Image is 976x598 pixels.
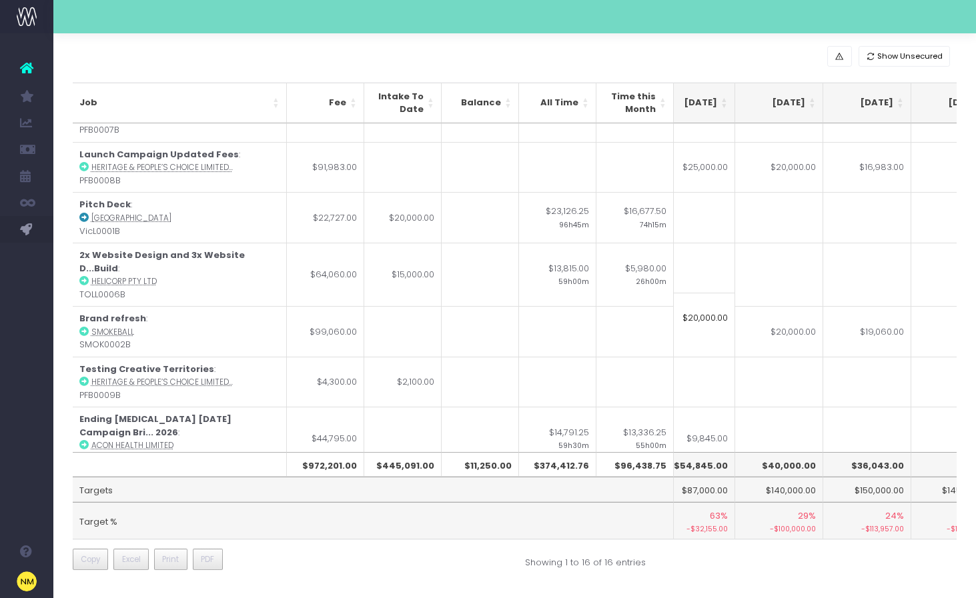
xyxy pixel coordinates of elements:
[287,142,364,193] td: $91,983.00
[73,192,287,243] td: : VicL0001B
[519,243,596,306] td: $13,815.00
[442,452,519,477] th: $11,250.00
[519,407,596,470] td: $14,791.25
[287,192,364,243] td: $22,727.00
[636,275,666,287] small: 26h00m
[559,218,589,230] small: 96h45m
[79,413,231,439] strong: Ending [MEDICAL_DATA] [DATE] Campaign Bri... 2026
[640,218,666,230] small: 74h15m
[823,83,911,123] th: Mar 26: activate to sort column ascending
[364,83,442,123] th: Intake To Date: activate to sort column ascending
[519,83,596,123] th: All Time: activate to sort column ascending
[735,477,823,502] td: $140,000.00
[364,452,442,477] th: $445,091.00
[287,306,364,357] td: $99,060.00
[823,306,911,357] td: $19,060.00
[442,83,519,123] th: Balance: activate to sort column ascending
[710,509,728,523] span: 63%
[859,46,951,67] button: Show Unsecured
[201,553,214,565] span: PDF
[525,549,646,569] div: Showing 1 to 16 of 16 entries
[91,377,233,387] abbr: Heritage & People’s Choice Limited
[287,452,364,477] th: $972,201.00
[287,407,364,470] td: $44,795.00
[79,363,214,375] strong: Testing Creative Territories
[877,51,943,62] span: Show Unsecured
[647,142,735,193] td: $25,000.00
[823,477,911,502] td: $150,000.00
[735,83,823,123] th: Feb 26: activate to sort column ascending
[287,357,364,407] td: $4,300.00
[558,439,589,451] small: 59h30m
[636,439,666,451] small: 55h00m
[91,276,157,287] abbr: Helicorp Pty Ltd
[17,571,37,591] img: images/default_profile_image.png
[91,162,233,173] abbr: Heritage & People’s Choice Limited
[596,452,674,477] th: $96,438.75
[823,142,911,193] td: $16,983.00
[647,407,735,470] td: $9,845.00
[73,502,674,539] td: Target %
[81,553,100,565] span: Copy
[647,83,735,123] th: Jan 26: activate to sort column ascending
[122,553,141,565] span: Excel
[91,213,171,223] abbr: Vic Lake
[364,357,442,407] td: $2,100.00
[287,83,364,123] th: Fee: activate to sort column ascending
[113,549,149,570] button: Excel
[73,243,287,306] td: : TOLL0006B
[364,243,442,306] td: $15,000.00
[73,549,109,570] button: Copy
[742,522,816,535] small: -$100,000.00
[79,198,131,211] strong: Pitch Deck
[735,142,823,193] td: $20,000.00
[193,549,223,570] button: PDF
[596,243,674,306] td: $5,980.00
[79,249,245,275] strong: 2x Website Design and 3x Website D...Build
[735,306,823,357] td: $20,000.00
[654,522,728,535] small: -$32,155.00
[830,522,904,535] small: -$113,957.00
[287,243,364,306] td: $64,060.00
[823,452,911,477] th: $36,043.00
[596,83,674,123] th: Time this Month: activate to sort column ascending
[558,275,589,287] small: 59h00m
[519,192,596,243] td: $23,126.25
[647,477,735,502] td: $87,000.00
[73,357,287,407] td: : PFB0009B
[73,306,287,357] td: : SMOK0002B
[154,549,187,570] button: Print
[364,192,442,243] td: $20,000.00
[73,83,287,123] th: Job: activate to sort column ascending
[596,192,674,243] td: $16,677.50
[735,452,823,477] th: $40,000.00
[798,509,816,523] span: 29%
[162,553,179,565] span: Print
[79,148,239,161] strong: Launch Campaign Updated Fees
[79,312,146,325] strong: Brand refresh
[596,407,674,470] td: $13,336.25
[885,509,904,523] span: 24%
[519,452,596,477] th: $374,412.76
[73,477,674,502] td: Targets
[91,440,173,451] abbr: ACON Health Limited
[647,452,735,477] th: $54,845.00
[91,327,134,337] abbr: Smokeball
[73,407,287,470] td: : ACON0009B
[73,142,287,193] td: : PFB0008B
